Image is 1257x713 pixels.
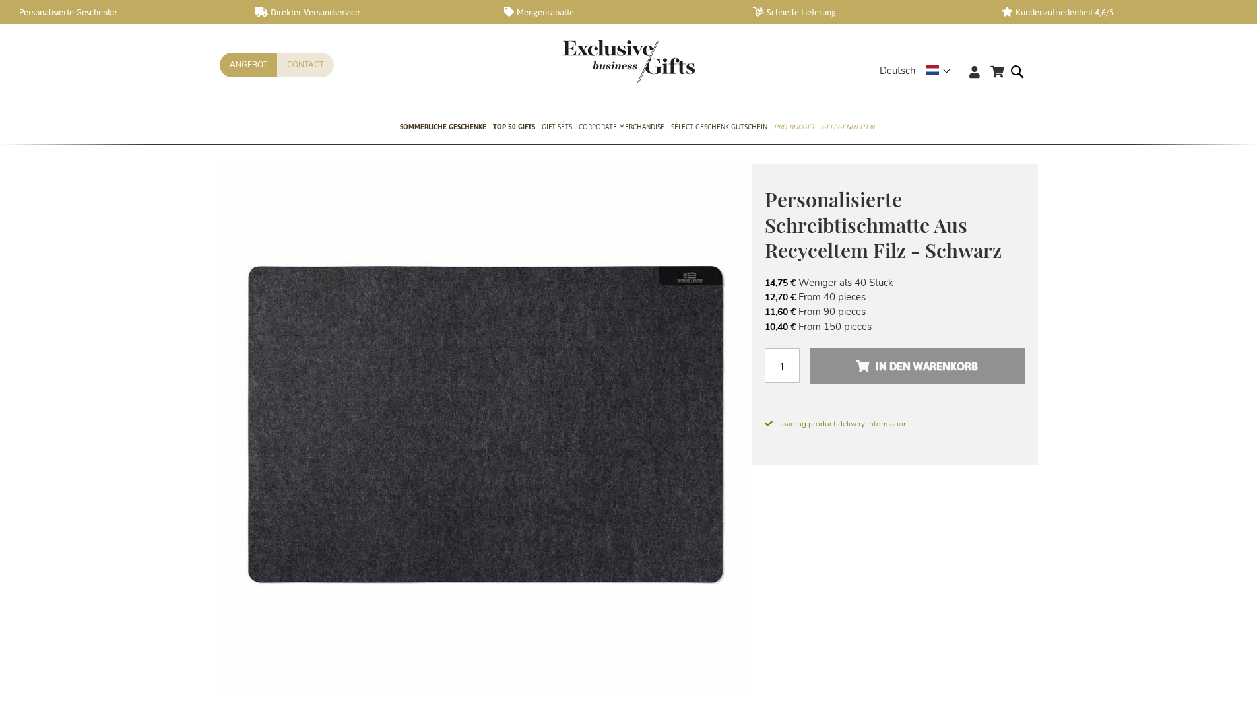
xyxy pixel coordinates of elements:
span: 14,75 € [765,277,796,289]
span: 11,60 € [765,306,796,318]
a: Contact [277,53,334,77]
span: Corporate Merchandise [579,120,664,134]
span: Loading product delivery information. [765,418,1025,430]
span: Gift Sets [542,120,572,134]
a: Sommerliche geschenke [400,112,486,145]
span: Gelegenheiten [822,120,874,134]
a: store logo [563,40,629,83]
li: From 90 pieces [765,304,1025,319]
span: Personalisierte Schreibtischmatte Aus Recyceltem Filz - Schwarz [765,186,1002,263]
a: Gift Sets [542,112,572,145]
span: Select Geschenk Gutschein [671,120,767,134]
span: 12,70 € [765,291,796,304]
img: Personalised Recycled Felt Desk Pad - Black [220,164,752,696]
li: From 40 pieces [765,290,1025,304]
a: Personalisierte Geschenke [7,7,234,18]
a: Kundenzufriedenheit 4,6/5 [1002,7,1229,18]
input: Menge [765,348,800,383]
a: Direkter Versandservice [255,7,483,18]
a: Mengenrabatte [504,7,732,18]
a: TOP 50 Gifts [493,112,535,145]
a: Pro Budget [774,112,815,145]
span: 10,40 € [765,321,796,333]
li: From 150 pieces [765,320,1025,334]
a: Schnelle Lieferung [753,7,981,18]
span: Sommerliche geschenke [400,120,486,134]
li: Weniger als 40 Stück [765,275,1025,290]
a: Angebot [220,53,277,77]
span: Deutsch [880,63,916,79]
a: Gelegenheiten [822,112,874,145]
a: Corporate Merchandise [579,112,664,145]
span: TOP 50 Gifts [493,120,535,134]
span: Pro Budget [774,120,815,134]
img: Exclusive Business gifts logo [563,40,695,83]
a: Select Geschenk Gutschein [671,112,767,145]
